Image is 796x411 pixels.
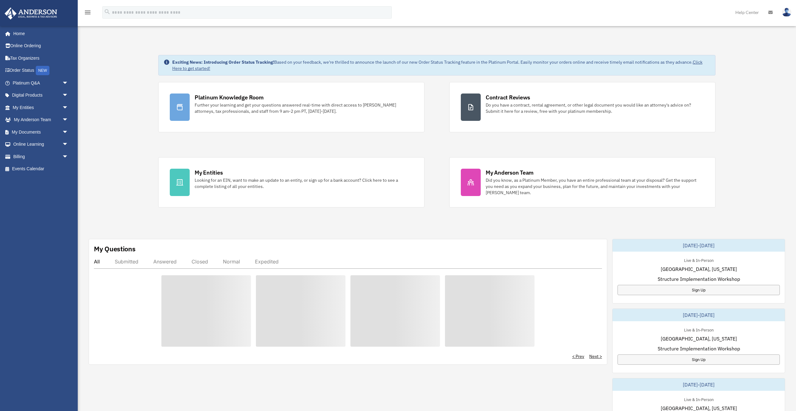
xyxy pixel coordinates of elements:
[618,285,780,295] a: Sign Up
[3,7,59,20] img: Anderson Advisors Platinum Portal
[62,114,75,126] span: arrow_drop_down
[172,59,274,65] strong: Exciting News: Introducing Order Status Tracking!
[62,150,75,163] span: arrow_drop_down
[679,396,719,402] div: Live & In-Person
[62,126,75,139] span: arrow_drop_down
[4,89,78,102] a: Digital Productsarrow_drop_down
[255,258,279,265] div: Expedited
[62,89,75,102] span: arrow_drop_down
[195,169,223,176] div: My Entities
[449,82,715,132] a: Contract Reviews Do you have a contract, rental agreement, or other legal document you would like...
[158,157,424,208] a: My Entities Looking for an EIN, want to make an update to an entity, or sign up for a bank accoun...
[4,163,78,175] a: Events Calendar
[613,239,785,252] div: [DATE]-[DATE]
[486,177,704,196] div: Did you know, as a Platinum Member, you have an entire professional team at your disposal? Get th...
[195,94,264,101] div: Platinum Knowledge Room
[4,150,78,163] a: Billingarrow_drop_down
[172,59,702,71] a: Click Here to get started!
[62,77,75,89] span: arrow_drop_down
[661,335,737,342] span: [GEOGRAPHIC_DATA], [US_STATE]
[192,258,208,265] div: Closed
[658,345,740,352] span: Structure Implementation Workshop
[4,138,78,151] a: Online Learningarrow_drop_down
[104,8,111,15] i: search
[84,9,91,16] i: menu
[4,126,78,138] a: My Documentsarrow_drop_down
[4,40,78,52] a: Online Ordering
[661,265,737,273] span: [GEOGRAPHIC_DATA], [US_STATE]
[572,353,584,359] a: < Prev
[449,157,715,208] a: My Anderson Team Did you know, as a Platinum Member, you have an entire professional team at your...
[613,378,785,391] div: [DATE]-[DATE]
[4,77,78,89] a: Platinum Q&Aarrow_drop_down
[172,59,710,71] div: Based on your feedback, we're thrilled to announce the launch of our new Order Status Tracking fe...
[4,52,78,64] a: Tax Organizers
[84,11,91,16] a: menu
[782,8,791,17] img: User Pic
[679,257,719,263] div: Live & In-Person
[115,258,138,265] div: Submitted
[4,114,78,126] a: My Anderson Teamarrow_drop_down
[613,309,785,321] div: [DATE]-[DATE]
[4,101,78,114] a: My Entitiesarrow_drop_down
[589,353,602,359] a: Next >
[36,66,49,75] div: NEW
[62,101,75,114] span: arrow_drop_down
[223,258,240,265] div: Normal
[4,27,75,40] a: Home
[658,275,740,283] span: Structure Implementation Workshop
[94,244,136,253] div: My Questions
[62,138,75,151] span: arrow_drop_down
[618,354,780,365] a: Sign Up
[486,169,534,176] div: My Anderson Team
[486,94,530,101] div: Contract Reviews
[195,102,413,114] div: Further your learning and get your questions answered real-time with direct access to [PERSON_NAM...
[94,258,100,265] div: All
[195,177,413,190] div: Looking for an EIN, want to make an update to an entity, or sign up for a bank account? Click her...
[679,326,719,333] div: Live & In-Person
[486,102,704,114] div: Do you have a contract, rental agreement, or other legal document you would like an attorney's ad...
[153,258,177,265] div: Answered
[4,64,78,77] a: Order StatusNEW
[158,82,424,132] a: Platinum Knowledge Room Further your learning and get your questions answered real-time with dire...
